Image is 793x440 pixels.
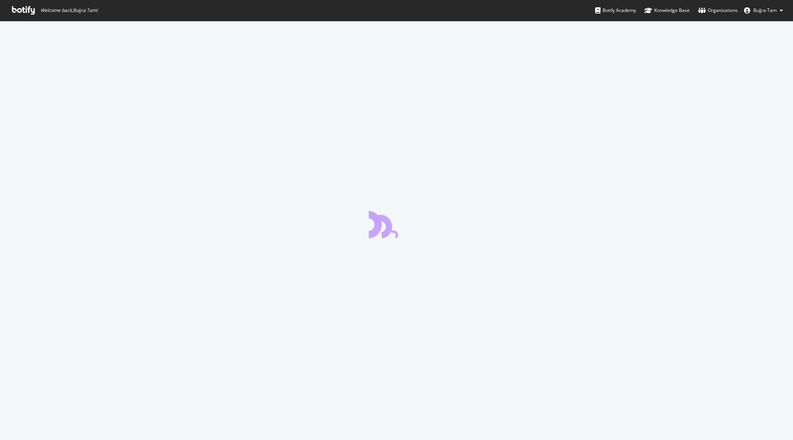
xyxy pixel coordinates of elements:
div: Organizations [698,7,738,14]
button: Buğra Tam [738,4,789,17]
div: animation [369,211,424,238]
span: Buğra Tam [753,7,777,13]
span: Welcome back, Buğra Tam ! [40,7,98,13]
div: Botify Academy [595,7,636,14]
div: Knowledge Base [645,7,690,14]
